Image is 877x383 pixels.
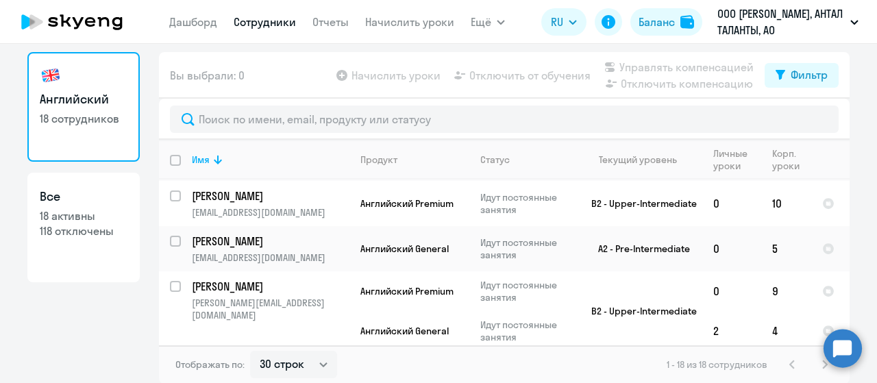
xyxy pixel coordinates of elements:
button: Ещё [471,8,505,36]
span: Английский Premium [360,197,454,210]
p: Идут постоянные занятия [480,279,574,304]
td: 2 [702,311,761,351]
td: B2 - Upper-Intermediate [575,181,702,226]
button: RU [541,8,586,36]
a: Начислить уроки [365,15,454,29]
div: Имя [192,153,210,166]
a: [PERSON_NAME] [192,279,349,294]
button: Фильтр [765,63,839,88]
span: RU [551,14,563,30]
p: [PERSON_NAME][EMAIL_ADDRESS][DOMAIN_NAME] [192,297,349,321]
td: 9 [761,271,811,311]
input: Поиск по имени, email, продукту или статусу [170,106,839,133]
td: 0 [702,271,761,311]
span: Английский Premium [360,285,454,297]
button: ООО [PERSON_NAME], АНТАЛ ТАЛАНТЫ, АО [711,5,865,38]
span: Английский General [360,243,449,255]
h3: Все [40,188,127,206]
div: Продукт [360,153,397,166]
p: Идут постоянные занятия [480,191,574,216]
div: Баланс [639,14,675,30]
div: Фильтр [791,66,828,83]
td: 5 [761,226,811,271]
p: [EMAIL_ADDRESS][DOMAIN_NAME] [192,251,349,264]
td: 4 [761,311,811,351]
h3: Английский [40,90,127,108]
a: Все18 активны118 отключены [27,173,140,282]
a: Английский18 сотрудников [27,52,140,162]
p: Идут постоянные занятия [480,319,574,343]
td: A2 - Pre-Intermediate [575,226,702,271]
a: Дашборд [169,15,217,29]
p: Идут постоянные занятия [480,236,574,261]
p: 118 отключены [40,223,127,238]
span: Ещё [471,14,491,30]
span: Вы выбрали: 0 [170,67,245,84]
button: Балансbalance [630,8,702,36]
p: [PERSON_NAME] [192,279,347,294]
div: Текущий уровень [599,153,677,166]
a: Отчеты [312,15,349,29]
td: 0 [702,181,761,226]
p: 18 активны [40,208,127,223]
a: [PERSON_NAME] [192,188,349,203]
img: english [40,64,62,86]
p: [PERSON_NAME] [192,188,347,203]
span: Отображать по: [175,358,245,371]
div: Статус [480,153,510,166]
p: [EMAIL_ADDRESS][DOMAIN_NAME] [192,206,349,219]
p: 18 сотрудников [40,111,127,126]
img: balance [680,15,694,29]
a: [PERSON_NAME] [192,234,349,249]
div: Корп. уроки [772,147,811,172]
p: [PERSON_NAME] [192,234,347,249]
div: Текущий уровень [586,153,702,166]
td: 10 [761,181,811,226]
span: 1 - 18 из 18 сотрудников [667,358,767,371]
td: B2 - Upper-Intermediate [575,271,702,351]
span: Английский General [360,325,449,337]
div: Имя [192,153,349,166]
td: 0 [702,226,761,271]
div: Личные уроки [713,147,761,172]
a: Сотрудники [234,15,296,29]
p: ООО [PERSON_NAME], АНТАЛ ТАЛАНТЫ, АО [717,5,845,38]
